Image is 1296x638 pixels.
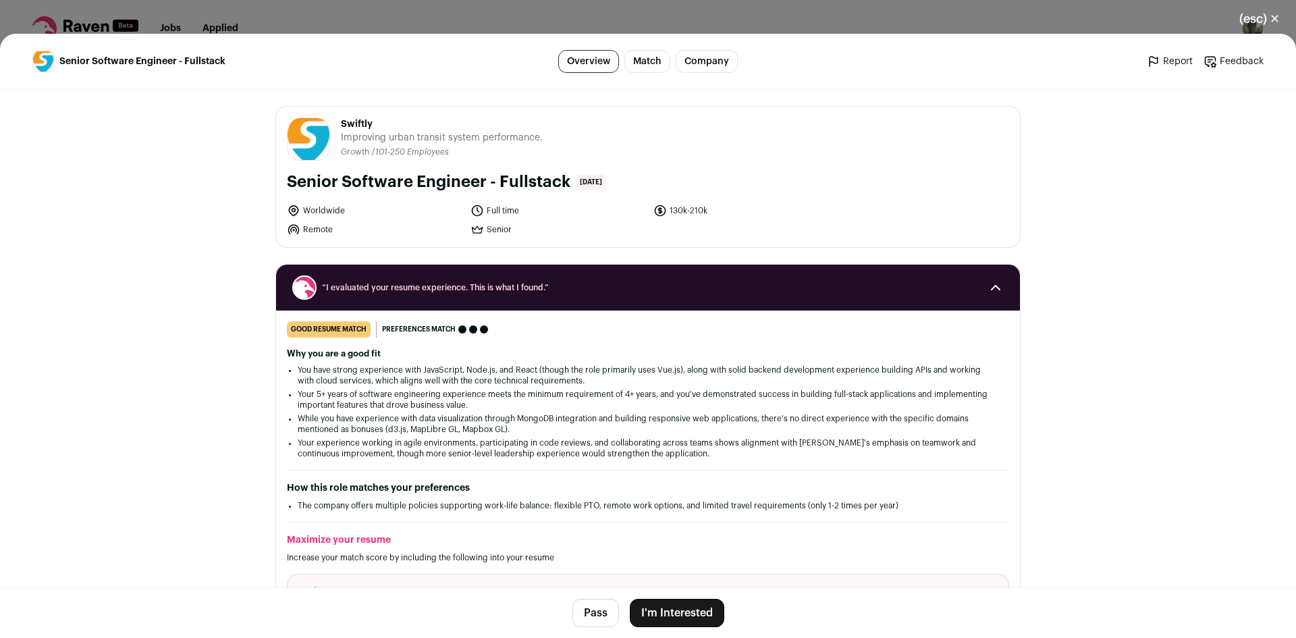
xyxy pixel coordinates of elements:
[653,204,829,217] li: 130k-210k
[572,599,619,627] button: Pass
[287,223,462,236] li: Remote
[298,413,998,435] li: While you have experience with data visualization through MongoDB integration and building respon...
[287,321,371,338] div: good resume match
[576,174,606,190] span: [DATE]
[382,323,456,336] span: Preferences match
[372,147,449,157] li: /
[298,500,998,511] li: The company offers multiple policies supporting work-life balance: flexible PTO, remote work opti...
[287,552,1009,563] p: Increase your match score by including the following into your resume
[470,223,646,236] li: Senior
[287,533,1009,547] h2: Maximize your resume
[287,481,1009,495] h2: How this role matches your preferences
[341,131,543,144] span: Improving urban transit system performance.
[624,50,670,73] a: Match
[341,147,372,157] li: Growth
[1204,55,1264,68] a: Feedback
[1147,55,1193,68] a: Report
[288,113,329,165] img: 3e14641c0f48adfd3dfaea8bf909c181f385899ccf2dcf229e5b3fb73f4fd672.png
[630,599,724,627] button: I'm Interested
[287,171,570,193] h1: Senior Software Engineer - Fullstack
[298,365,998,386] li: You have strong experience with JavaScript, Node.js, and React (though the role primarily uses Vu...
[375,148,449,156] span: 101-250 Employees
[287,204,462,217] li: Worldwide
[676,50,738,73] a: Company
[298,437,998,459] li: Your experience working in agile environments, participating in code reviews, and collaborating a...
[470,204,646,217] li: Full time
[558,50,619,73] a: Overview
[298,389,998,410] li: Your 5+ years of software engineering experience meets the minimum requirement of 4+ years, and y...
[33,49,53,74] img: 3e14641c0f48adfd3dfaea8bf909c181f385899ccf2dcf229e5b3fb73f4fd672.png
[341,117,543,131] span: Swiftly
[322,282,974,293] span: “I evaluated your resume experience. This is what I found.”
[1223,4,1296,34] button: Close modal
[59,55,225,68] span: Senior Software Engineer - Fullstack
[287,348,1009,359] h2: Why you are a good fit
